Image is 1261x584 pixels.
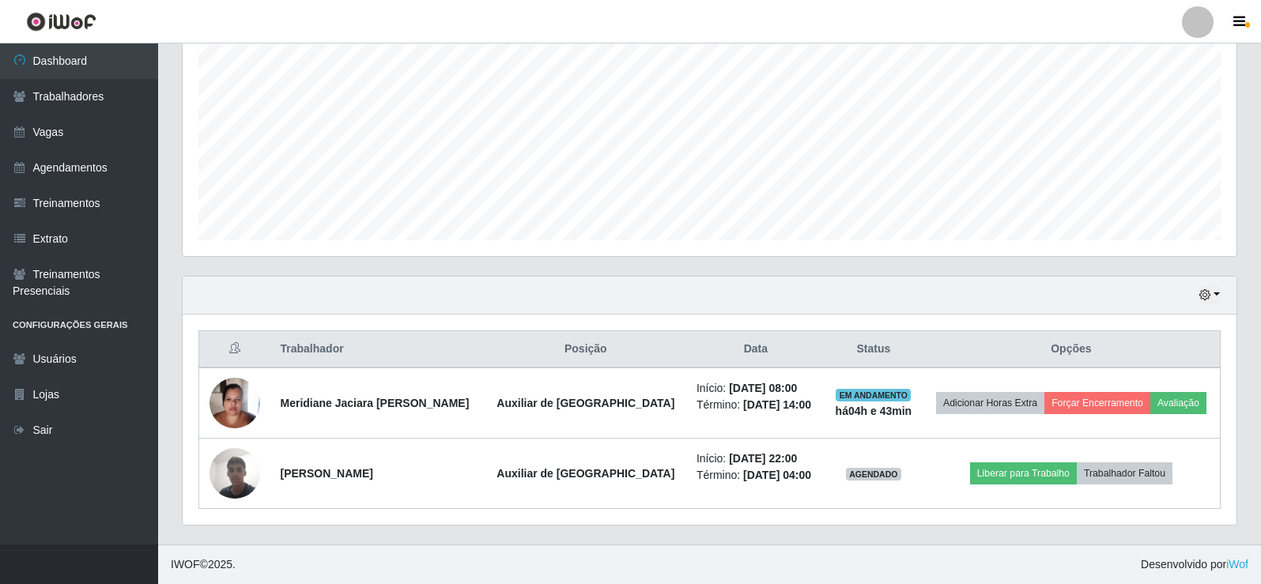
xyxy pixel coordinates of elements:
[936,392,1044,414] button: Adicionar Horas Extra
[171,558,200,571] span: IWOF
[825,331,923,368] th: Status
[923,331,1221,368] th: Opções
[496,467,674,480] strong: Auxiliar de [GEOGRAPHIC_DATA]
[1141,556,1248,573] span: Desenvolvido por
[1044,392,1150,414] button: Forçar Encerramento
[743,469,811,481] time: [DATE] 04:00
[1226,558,1248,571] a: iWof
[210,369,260,436] img: 1746375892388.jpeg
[171,556,236,573] span: © 2025 .
[496,397,674,409] strong: Auxiliar de [GEOGRAPHIC_DATA]
[836,405,912,417] strong: há 04 h e 43 min
[281,397,470,409] strong: Meridiane Jaciara [PERSON_NAME]
[687,331,825,368] th: Data
[485,331,687,368] th: Posição
[836,389,911,401] span: EM ANDAMENTO
[1077,462,1172,484] button: Trabalhador Faltou
[970,462,1077,484] button: Liberar para Trabalho
[697,380,815,397] li: Início:
[210,439,260,507] img: 1752526227098.jpeg
[729,452,797,465] time: [DATE] 22:00
[729,382,797,394] time: [DATE] 08:00
[697,467,815,484] li: Término:
[697,450,815,467] li: Início:
[846,468,901,480] span: AGENDADO
[1150,392,1206,414] button: Avaliação
[743,398,811,411] time: [DATE] 14:00
[281,467,373,480] strong: [PERSON_NAME]
[697,397,815,413] li: Término:
[26,12,96,32] img: CoreUI Logo
[271,331,485,368] th: Trabalhador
